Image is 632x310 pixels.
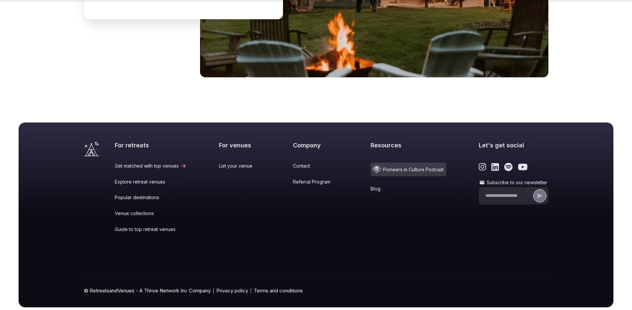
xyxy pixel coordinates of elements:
[293,179,338,185] a: Referral Program
[115,141,187,149] h2: For retreats
[216,287,248,294] a: Privacy policy
[371,186,446,192] a: Blog
[479,141,548,149] h2: Let's get social
[115,210,187,217] a: Venue collections
[371,141,446,149] h2: Resources
[504,163,513,171] a: Link to the retreats and venues Spotify page
[115,179,187,185] a: Explore retreat venues
[254,287,303,294] a: Terms and conditions
[84,141,99,156] a: Visit the homepage
[293,141,338,149] h2: Company
[293,163,338,169] a: Contact
[371,163,446,176] a: Pioneers in Culture Podcast
[84,279,548,307] div: © RetreatsandVenues - A Thrive Network Inc Company
[219,163,260,169] a: List your venue
[491,163,499,171] a: Link to the retreats and venues LinkedIn page
[115,163,187,169] a: Get matched with top venues
[219,141,260,149] h2: For venues
[115,226,187,233] a: Guide to top retreat venues
[518,163,527,171] a: Link to the retreats and venues Youtube page
[479,163,486,171] a: Link to the retreats and venues Instagram page
[115,194,187,201] a: Popular destinations
[479,179,548,186] label: Subscribe to our newsletter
